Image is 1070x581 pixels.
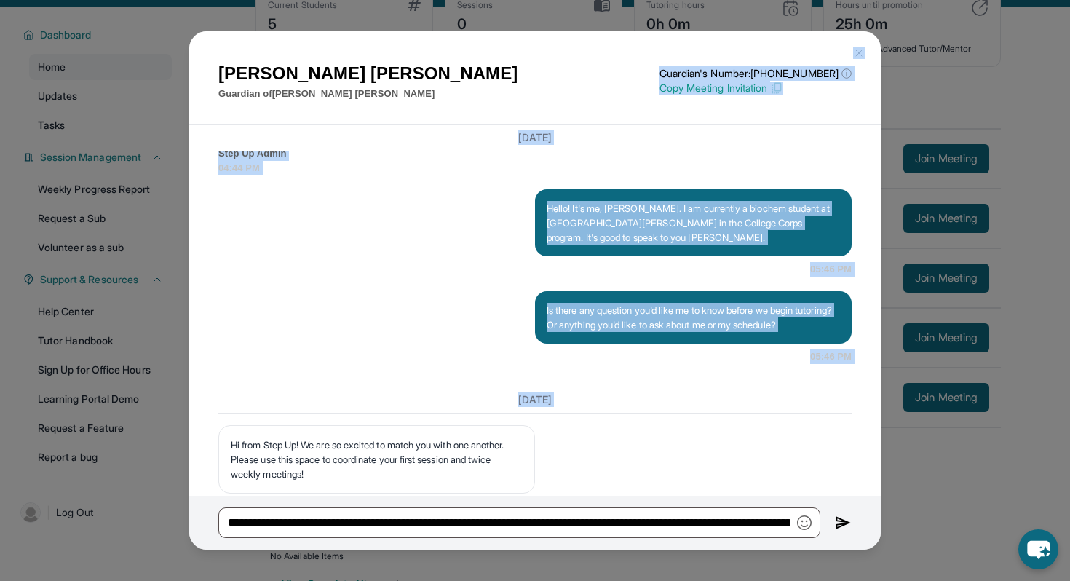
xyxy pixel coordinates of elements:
h3: [DATE] [218,130,852,145]
span: 05:46 PM [810,349,852,364]
img: Close Icon [853,47,865,59]
img: Send icon [835,514,852,531]
span: ⓘ [841,66,852,81]
h3: [DATE] [218,392,852,407]
button: chat-button [1018,529,1058,569]
span: Step Up Admin [218,146,852,161]
p: Guardian of [PERSON_NAME] [PERSON_NAME] [218,87,518,101]
p: Guardian's Number: [PHONE_NUMBER] [659,66,852,81]
p: Hi from Step Up! We are so excited to match you with one another. Please use this space to coordi... [231,438,523,481]
span: 05:46 PM [810,262,852,277]
p: Is there any question you'd like me to know before we begin tutoring? Or anything you'd like to a... [547,303,840,332]
p: Hello! It's me, [PERSON_NAME]. I am currently a biochem student at [GEOGRAPHIC_DATA][PERSON_NAME]... [547,201,840,245]
h1: [PERSON_NAME] [PERSON_NAME] [218,60,518,87]
img: Copy Icon [770,82,783,95]
span: 04:44 PM [218,161,852,175]
img: Emoji [797,515,812,530]
p: Copy Meeting Invitation [659,81,852,95]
